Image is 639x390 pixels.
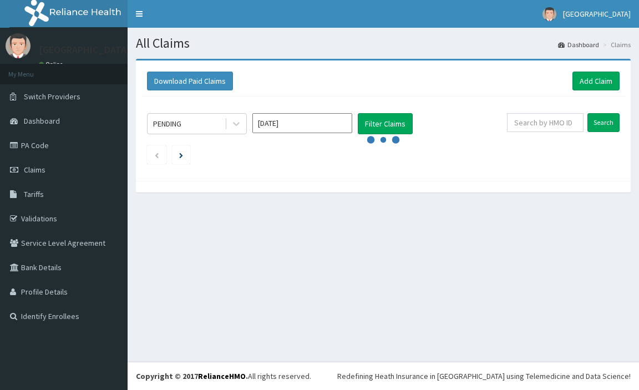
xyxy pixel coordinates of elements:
[39,45,130,55] p: [GEOGRAPHIC_DATA]
[136,36,631,50] h1: All Claims
[147,72,233,90] button: Download Paid Claims
[24,189,44,199] span: Tariffs
[24,92,80,102] span: Switch Providers
[153,118,181,129] div: PENDING
[358,113,413,134] button: Filter Claims
[507,113,584,132] input: Search by HMO ID
[136,371,248,381] strong: Copyright © 2017 .
[198,371,246,381] a: RelianceHMO
[542,7,556,21] img: User Image
[572,72,620,90] a: Add Claim
[337,371,631,382] div: Redefining Heath Insurance in [GEOGRAPHIC_DATA] using Telemedicine and Data Science!
[24,165,45,175] span: Claims
[558,40,599,49] a: Dashboard
[154,150,159,160] a: Previous page
[563,9,631,19] span: [GEOGRAPHIC_DATA]
[128,362,639,390] footer: All rights reserved.
[39,60,65,68] a: Online
[6,33,31,58] img: User Image
[252,113,352,133] input: Select Month and Year
[367,123,400,156] svg: audio-loading
[179,150,183,160] a: Next page
[600,40,631,49] li: Claims
[587,113,620,132] input: Search
[24,116,60,126] span: Dashboard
